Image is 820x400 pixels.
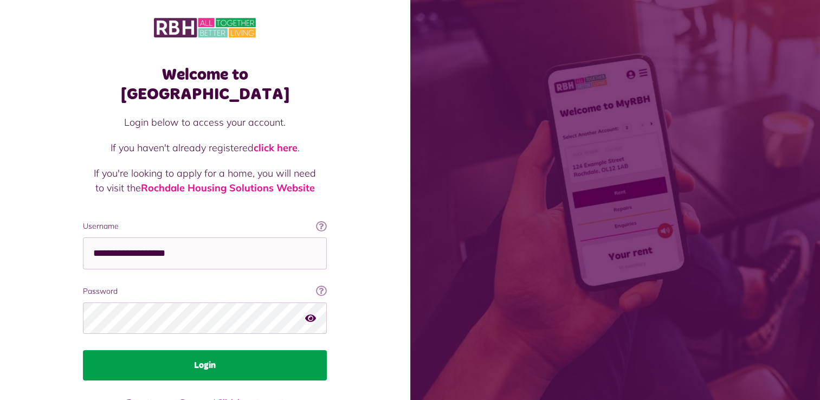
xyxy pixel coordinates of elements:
p: If you're looking to apply for a home, you will need to visit the [94,166,316,195]
a: click here [254,141,298,154]
a: Rochdale Housing Solutions Website [141,182,315,194]
label: Password [83,286,327,297]
button: Login [83,350,327,380]
h1: Welcome to [GEOGRAPHIC_DATA] [83,65,327,104]
p: Login below to access your account. [94,115,316,130]
img: MyRBH [154,16,256,39]
p: If you haven't already registered . [94,140,316,155]
label: Username [83,221,327,232]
